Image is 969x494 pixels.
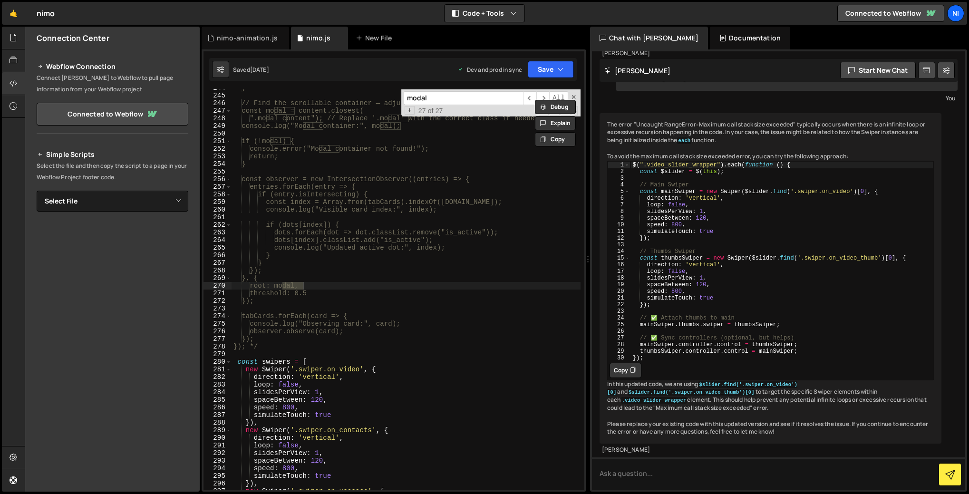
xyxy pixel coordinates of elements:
[203,381,232,388] div: 283
[203,221,232,229] div: 262
[203,267,232,274] div: 268
[203,191,232,198] div: 258
[840,62,916,79] button: Start new chat
[37,227,189,313] iframe: YouTube video player
[608,295,630,301] div: 21
[608,355,630,361] div: 30
[203,328,232,335] div: 276
[608,275,630,281] div: 18
[590,27,708,49] div: Chat with [PERSON_NAME]
[608,315,630,321] div: 24
[550,106,560,116] span: CaseSensitive Search
[203,175,232,183] div: 256
[608,255,630,262] div: 15
[203,259,232,267] div: 267
[608,281,630,288] div: 19
[535,116,576,130] button: Explain
[600,113,941,444] div: The error "Uncaught RangeError: Maximum call stack size exceeded" typically occurs when there is ...
[677,137,691,144] code: each
[37,149,188,160] h2: Simple Scripts
[203,229,232,236] div: 263
[608,175,630,182] div: 3
[203,305,232,312] div: 273
[203,343,232,350] div: 278
[203,122,232,130] div: 249
[608,328,630,335] div: 26
[203,442,232,449] div: 291
[628,389,756,396] code: $slider.find('.swiper.on_video_thumb')[0]
[608,262,630,268] div: 16
[203,366,232,373] div: 281
[37,8,55,19] div: nimo
[608,182,630,188] div: 4
[572,106,578,116] span: Search In Selection
[203,130,232,137] div: 250
[203,457,232,465] div: 293
[203,449,232,457] div: 292
[405,106,415,115] span: Toggle Replace mode
[250,66,269,74] div: [DATE]
[523,91,536,105] span: ​
[608,208,630,215] div: 8
[608,268,630,275] div: 17
[203,396,232,404] div: 285
[710,27,790,49] div: Documentation
[549,91,568,105] span: Alt-Enter
[608,348,630,355] div: 29
[535,100,576,114] button: Debug
[233,66,269,74] div: Saved
[608,308,630,315] div: 23
[203,183,232,191] div: 257
[536,91,550,105] span: ​
[203,137,232,145] div: 251
[203,373,232,381] div: 282
[608,341,630,348] div: 28
[37,33,109,43] h2: Connection Center
[608,288,630,295] div: 20
[837,5,944,22] a: Connected to Webflow
[607,381,797,396] code: $slider.find('.swiper.on_video')[0]
[608,222,630,228] div: 10
[203,472,232,480] div: 295
[203,419,232,426] div: 288
[203,153,232,160] div: 253
[608,215,630,222] div: 9
[608,235,630,242] div: 12
[608,248,630,255] div: 14
[203,160,232,168] div: 254
[608,228,630,235] div: 11
[602,446,939,454] div: [PERSON_NAME]
[618,93,955,103] div: You
[608,162,630,168] div: 1
[203,244,232,252] div: 265
[203,145,232,153] div: 252
[203,312,232,320] div: 274
[37,61,188,72] h2: Webflow Connection
[203,426,232,434] div: 289
[203,388,232,396] div: 284
[37,103,188,126] a: Connected to Webflow
[37,72,188,95] p: Connect [PERSON_NAME] to Webflow to pull page information from your Webflow project
[203,107,232,115] div: 247
[610,363,641,378] button: Copy
[415,107,447,115] span: 27 of 27
[457,66,522,74] div: Dev and prod in sync
[608,242,630,248] div: 13
[608,301,630,308] div: 22
[203,198,232,206] div: 259
[203,465,232,472] div: 294
[203,290,232,297] div: 271
[203,320,232,328] div: 275
[203,274,232,282] div: 269
[947,5,964,22] a: ni
[203,358,232,366] div: 280
[561,106,571,116] span: Whole Word Search
[539,106,549,116] span: RegExp Search
[608,188,630,195] div: 5
[203,92,232,99] div: 245
[608,168,630,175] div: 2
[203,335,232,343] div: 277
[2,2,25,25] a: 🤙
[203,282,232,290] div: 270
